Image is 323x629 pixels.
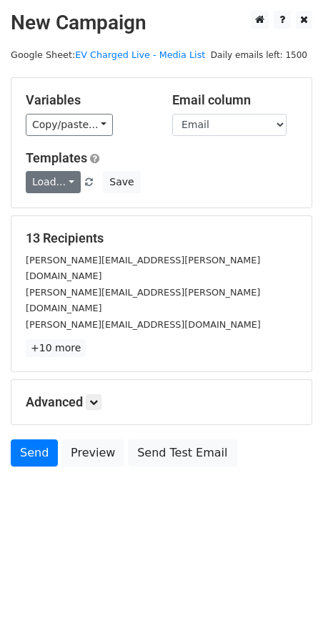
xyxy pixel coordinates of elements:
[206,47,312,63] span: Daily emails left: 1500
[75,49,205,60] a: EV Charged Live - Media List
[26,171,81,193] a: Load...
[26,92,151,108] h5: Variables
[61,439,124,467] a: Preview
[11,439,58,467] a: Send
[103,171,140,193] button: Save
[26,114,113,136] a: Copy/paste...
[11,49,205,60] small: Google Sheet:
[206,49,312,60] a: Daily emails left: 1500
[128,439,237,467] a: Send Test Email
[26,287,260,314] small: [PERSON_NAME][EMAIL_ADDRESS][PERSON_NAME][DOMAIN_NAME]
[26,150,87,165] a: Templates
[172,92,297,108] h5: Email column
[26,339,86,357] a: +10 more
[26,230,297,246] h5: 13 Recipients
[26,255,260,282] small: [PERSON_NAME][EMAIL_ADDRESS][PERSON_NAME][DOMAIN_NAME]
[11,11,312,35] h2: New Campaign
[252,560,323,629] iframe: Chat Widget
[26,394,297,410] h5: Advanced
[26,319,261,330] small: [PERSON_NAME][EMAIL_ADDRESS][DOMAIN_NAME]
